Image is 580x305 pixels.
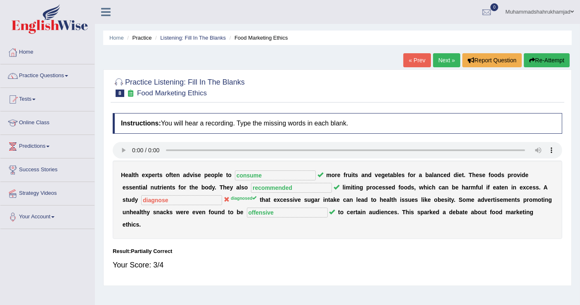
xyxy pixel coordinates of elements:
b: H [121,172,125,178]
b: s [385,184,388,191]
b: l [343,184,344,191]
b: m [533,196,537,203]
b: h [393,196,397,203]
b: e [388,184,392,191]
b: i [351,184,353,191]
b: n [511,196,515,203]
li: Practice [125,34,152,42]
b: a [142,184,146,191]
b: t [133,172,135,178]
li: Food Marketing Ethics [227,34,288,42]
b: n [445,184,449,191]
b: n [437,172,440,178]
b: . [215,184,216,191]
b: e [508,196,511,203]
b: h [472,172,476,178]
b: f [476,184,478,191]
b: e [298,196,301,203]
b: o [331,172,335,178]
b: t [328,196,330,203]
b: t [353,172,355,178]
b: a [315,196,318,203]
b: a [496,184,500,191]
b: n [135,184,139,191]
b: t [226,172,228,178]
b: i [457,172,459,178]
input: blank [247,208,328,218]
b: r [413,172,415,178]
b: p [523,196,527,203]
b: n [545,196,549,203]
b: o [180,184,184,191]
b: b [393,172,397,178]
b: o [244,184,248,191]
b: t [462,172,464,178]
b: e [476,172,479,178]
b: v [190,172,193,178]
b: t [170,184,172,191]
b: e [227,184,230,191]
b: e [385,172,388,178]
b: e [455,184,459,191]
b: T [469,172,472,178]
b: n [513,184,517,191]
sup: diagnosed [231,196,257,201]
b: e [525,172,528,178]
b: d [454,172,457,178]
b: h [262,196,265,203]
a: Strategy Videos [0,182,95,203]
small: Exam occurring question [126,90,135,97]
b: i [423,196,424,203]
b: s [123,196,126,203]
b: a [361,196,365,203]
b: a [183,172,186,178]
b: e [132,184,135,191]
b: y [135,196,138,203]
b: o [514,172,517,178]
input: blank [251,183,332,193]
b: e [441,196,445,203]
b: e [274,196,277,203]
b: n [325,196,329,203]
b: e [283,196,286,203]
b: r [511,172,513,178]
b: t [391,196,393,203]
b: e [220,172,223,178]
b: t [189,184,192,191]
b: s [304,196,308,203]
b: e [173,172,176,178]
b: v [484,196,488,203]
b: e [152,172,155,178]
b: t [139,184,141,191]
b: s [159,172,163,178]
b: h [135,172,139,178]
a: Tests [0,88,95,109]
b: f [178,184,180,191]
b: c [280,196,283,203]
b: l [397,172,398,178]
b: s [402,196,405,203]
b: m [471,184,476,191]
b: e [471,196,475,203]
b: d [392,184,395,191]
b: a [442,184,445,191]
b: r [491,196,493,203]
b: l [146,184,147,191]
b: e [493,184,496,191]
b: g [311,196,315,203]
span: 0 [490,3,499,11]
b: S [459,196,462,203]
b: o [400,184,404,191]
b: c [428,184,432,191]
b: s [405,196,408,203]
input: blank [235,170,316,180]
a: Success Stories [0,158,95,179]
b: s [415,196,418,203]
b: s [172,184,175,191]
b: u [128,196,131,203]
b: o [205,184,208,191]
b: d [498,172,502,178]
b: f [169,172,171,178]
b: s [126,184,129,191]
b: t [157,172,159,178]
